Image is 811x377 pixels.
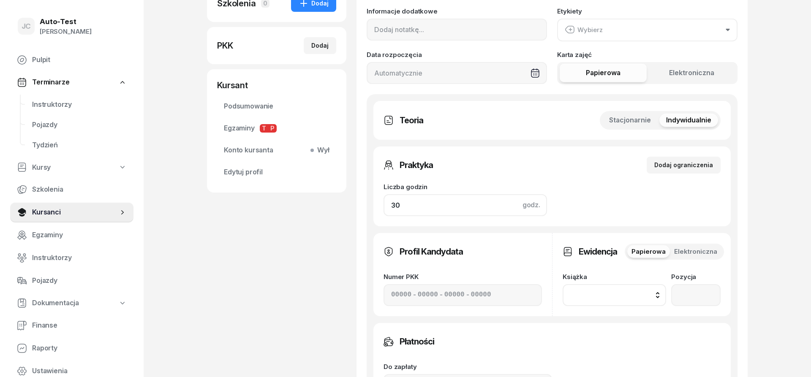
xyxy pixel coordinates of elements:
a: Pulpit [10,50,133,70]
span: - [440,290,443,301]
span: Raporty [32,343,127,354]
button: Elektroniczna [648,64,735,82]
input: 00000 [471,290,491,301]
span: Pulpit [32,54,127,65]
div: Kursant [217,79,336,91]
a: Kursy [10,158,133,177]
span: Konto kursanta [224,145,329,156]
input: 00000 [444,290,465,301]
button: Indywidualnie [659,114,718,127]
a: Egzaminy [10,225,133,245]
a: Szkolenia [10,179,133,200]
a: Raporty [10,338,133,358]
span: Elektroniczna [674,246,717,257]
span: Terminarze [32,77,69,88]
span: - [466,290,469,301]
a: Dokumentacja [10,293,133,313]
span: Ustawienia [32,366,127,377]
button: Papierowa [627,245,670,258]
button: Dodaj ograniczenia [647,157,721,174]
div: Wybierz [565,24,603,35]
button: Papierowa [560,64,647,82]
span: Dokumentacja [32,298,79,309]
a: Tydzień [25,135,133,155]
span: Pojazdy [32,275,127,286]
a: Instruktorzy [25,95,133,115]
span: Indywidualnie [666,115,711,126]
span: Elektroniczna [669,68,714,79]
span: JC [22,23,31,30]
h3: Profil Kandydata [400,245,463,258]
span: Tydzień [32,140,127,151]
span: Finanse [32,320,127,331]
span: Instruktorzy [32,252,127,263]
span: Papierowa [586,68,620,79]
div: Dodaj ograniczenia [654,160,713,170]
input: 00000 [418,290,438,301]
span: Podsumowanie [224,101,329,112]
div: Dodaj [311,41,329,51]
input: Dodaj notatkę... [367,19,547,41]
a: Edytuj profil [217,162,336,182]
a: Podsumowanie [217,96,336,117]
span: - [413,290,416,301]
h3: Płatności [400,335,434,348]
a: Finanse [10,315,133,336]
a: Pojazdy [25,115,133,135]
span: T [260,124,268,133]
span: P [268,124,277,133]
a: EgzaminyTP [217,118,336,138]
span: Stacjonarnie [609,115,651,126]
button: Wybierz [557,19,738,41]
button: Stacjonarnie [602,114,658,127]
input: 00000 [391,290,411,301]
span: Egzaminy [224,123,329,134]
button: Dodaj [304,37,336,54]
a: Instruktorzy [10,248,133,268]
span: Edytuj profil [224,167,329,178]
h3: Praktyka [400,158,433,172]
h3: Ewidencja [579,245,617,258]
span: Kursy [32,162,51,173]
span: Papierowa [631,246,666,257]
span: Szkolenia [32,184,127,195]
div: Auto-Test [40,18,92,25]
div: PKK [217,40,233,52]
input: 0 [384,194,547,216]
a: Konto kursantaWył [217,140,336,160]
a: Kursanci [10,202,133,222]
a: Pojazdy [10,271,133,291]
h3: Teoria [400,114,423,127]
span: Instruktorzy [32,99,127,110]
span: Wył [314,145,329,156]
div: [PERSON_NAME] [40,26,92,37]
a: Terminarze [10,73,133,92]
span: Egzaminy [32,230,127,241]
button: Elektroniczna [670,245,721,258]
span: Kursanci [32,207,118,218]
span: Pojazdy [32,119,127,130]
